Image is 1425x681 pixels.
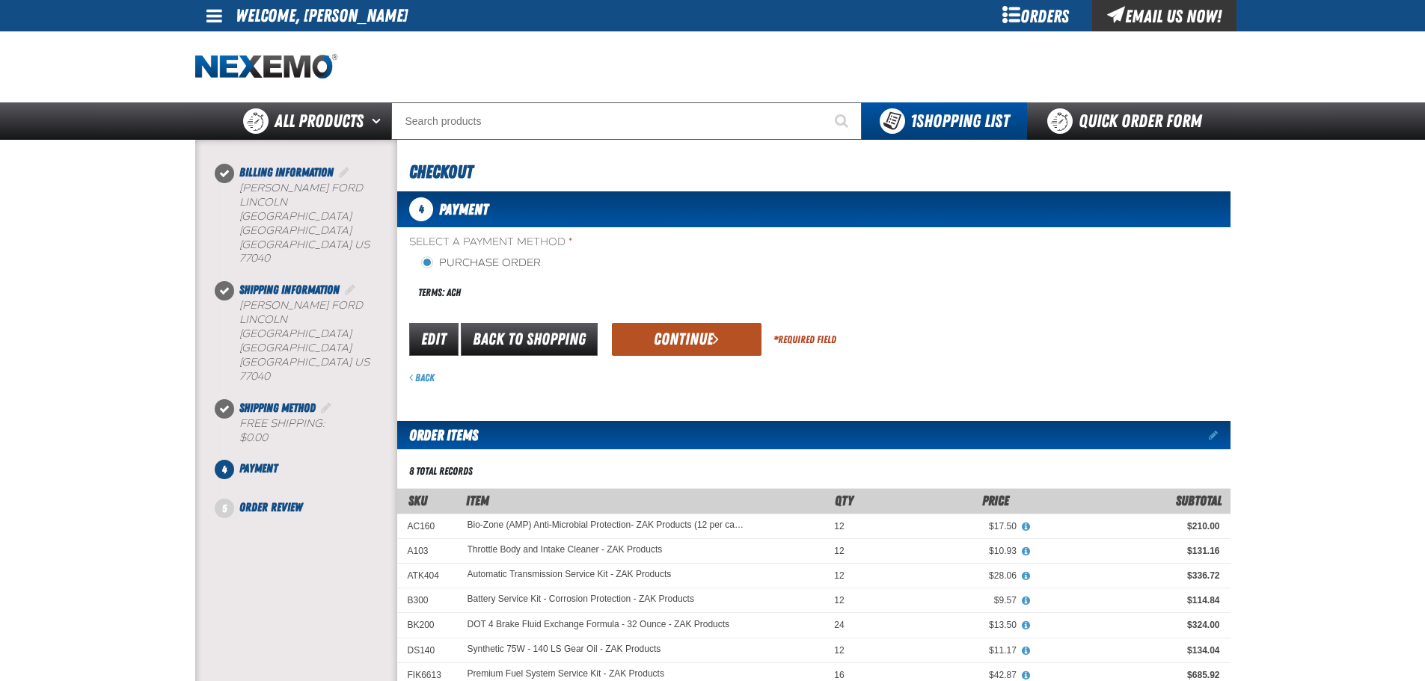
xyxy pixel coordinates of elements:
span: [GEOGRAPHIC_DATA] [239,342,352,354]
nav: Checkout steps. Current step is Payment. Step 4 of 5 [213,164,397,517]
div: $210.00 [1038,520,1220,532]
li: Shipping Information. Step 2 of 5. Completed [224,281,397,398]
span: Order Review [239,500,302,514]
span: [PERSON_NAME] Ford Lincoln [239,299,363,326]
a: SKU [408,493,427,508]
span: 12 [834,521,844,531]
div: $10.93 [865,545,1017,557]
bdo: 77040 [239,370,270,383]
span: [PERSON_NAME] Ford Lincoln [239,182,363,209]
a: Back to Shopping [461,323,598,356]
a: Back [409,372,435,383]
span: US [355,356,370,369]
li: Order Review. Step 5 of 5. Not Completed [224,499,397,517]
span: US [355,238,370,251]
button: View All Prices for Synthetic 75W - 140 LS Gear Oil - ZAK Products [1017,644,1036,658]
a: Bio-Zone (AMP) Anti-Microbial Protection- ZAK Products (12 per case) [468,520,746,531]
span: 4 [409,197,433,221]
strong: 1 [910,111,916,132]
span: 24 [834,620,844,630]
span: 12 [834,595,844,605]
a: Home [195,54,337,80]
span: Qty [835,493,854,508]
span: Billing Information [239,165,334,179]
span: [GEOGRAPHIC_DATA] [239,224,352,237]
div: $131.16 [1038,545,1220,557]
a: Throttle Body and Intake Cleaner - ZAK Products [468,545,663,555]
span: Shipping Information [239,283,340,297]
h2: Order Items [397,421,478,449]
a: Quick Order Form [1027,102,1230,140]
a: Edit items [1209,430,1231,440]
span: 5 [215,499,234,518]
span: 12 [834,645,844,656]
span: Subtotal [1176,493,1222,508]
span: All Products [275,108,364,135]
span: [GEOGRAPHIC_DATA] [239,210,352,223]
td: DS140 [397,638,457,662]
div: 8 total records [409,464,473,478]
a: Edit Shipping Method [319,401,334,415]
span: Item [466,493,489,508]
img: Nexemo logo [195,54,337,80]
span: [GEOGRAPHIC_DATA] [239,327,352,340]
a: Edit Billing Information [337,165,352,179]
a: Edit Shipping Information [343,283,358,297]
li: Billing Information. Step 1 of 5. Completed [224,164,397,281]
td: BK200 [397,613,457,638]
a: Automatic Transmission Service Kit - ZAK Products [468,570,672,580]
div: $17.50 [865,520,1017,532]
div: $324.00 [1038,619,1220,631]
button: View All Prices for Throttle Body and Intake Cleaner - ZAK Products [1017,545,1036,558]
a: DOT 4 Brake Fluid Exchange Formula - 32 Ounce - ZAK Products [468,620,730,630]
input: Search [391,102,862,140]
div: Required Field [773,333,836,347]
span: 4 [215,460,234,479]
bdo: 77040 [239,252,270,265]
td: ATK404 [397,564,457,588]
div: $336.72 [1038,570,1220,582]
button: View All Prices for Automatic Transmission Service Kit - ZAK Products [1017,570,1036,583]
td: AC160 [397,514,457,538]
li: Payment. Step 4 of 5. Not Completed [224,460,397,499]
button: View All Prices for DOT 4 Brake Fluid Exchange Formula - 32 Ounce - ZAK Products [1017,619,1036,632]
span: 12 [834,570,844,581]
input: Purchase Order [421,256,433,268]
span: Price [982,493,1009,508]
button: View All Prices for Bio-Zone (AMP) Anti-Microbial Protection- ZAK Products (12 per case) [1017,520,1036,534]
div: $13.50 [865,619,1017,631]
span: Checkout [409,161,473,182]
div: $685.92 [1038,669,1220,681]
a: Premium Fuel System Service Kit - ZAK Products [468,669,664,680]
div: $11.17 [865,644,1017,656]
li: Shipping Method. Step 3 of 5. Completed [224,399,397,460]
td: B300 [397,588,457,613]
span: Shipping Method [239,401,316,415]
div: $114.84 [1038,594,1220,606]
button: Open All Products pages [367,102,391,140]
div: $134.04 [1038,644,1220,656]
a: Edit [409,323,459,356]
div: Terms: ACH [409,277,814,309]
span: Payment [239,461,278,475]
span: 16 [834,670,844,680]
button: View All Prices for Battery Service Kit - Corrosion Protection - ZAK Products [1017,594,1036,608]
a: Battery Service Kit - Corrosion Protection - ZAK Products [468,594,694,605]
a: Synthetic 75W - 140 LS Gear Oil - ZAK Products [468,644,661,655]
span: [GEOGRAPHIC_DATA] [239,356,352,369]
div: $9.57 [865,594,1017,606]
div: $42.87 [865,669,1017,681]
label: Purchase Order [421,256,541,271]
button: You have 1 Shopping List. Open to view details [862,102,1027,140]
span: Select a Payment Method [409,235,814,250]
span: Payment [439,200,488,218]
span: Shopping List [910,111,1009,132]
span: 12 [834,546,844,556]
span: [GEOGRAPHIC_DATA] [239,238,352,251]
div: $28.06 [865,570,1017,582]
strong: $0.00 [239,431,268,444]
button: Continue [612,323,761,356]
div: Free Shipping: [239,417,397,446]
td: A103 [397,538,457,563]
